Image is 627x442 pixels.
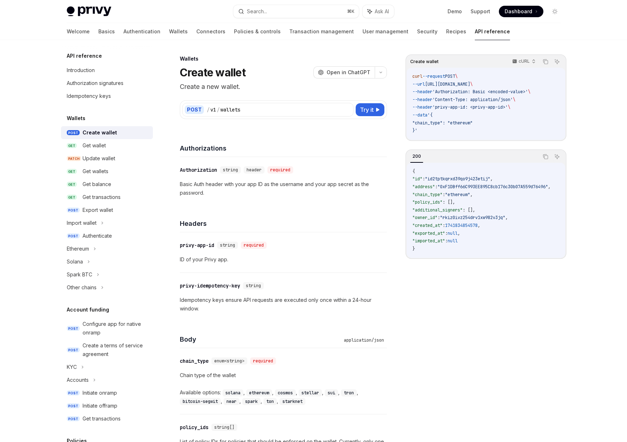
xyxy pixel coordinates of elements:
[224,398,239,405] code: near
[61,152,153,165] a: PATCHUpdate wallet
[412,112,427,118] span: --data
[83,389,117,397] div: Initiate onramp
[61,386,153,399] a: POSTInitiate onramp
[280,398,305,405] code: starknet
[375,8,389,15] span: Ask AI
[422,73,445,79] span: --request
[448,238,458,244] span: null
[223,167,238,173] span: string
[470,192,473,198] span: ,
[180,296,387,313] p: Idempotency keys ensure API requests are executed only once within a 24-hour window.
[250,357,276,365] div: required
[490,176,493,182] span: ,
[299,388,325,397] div: ,
[67,156,81,161] span: PATCH
[470,81,473,87] span: \
[67,390,80,396] span: POST
[217,106,220,113] div: /
[412,73,422,79] span: curl
[412,207,463,213] span: "additional_signers"
[61,318,153,339] a: POSTConfigure app for native onramp
[552,57,562,66] button: Ask AI
[67,416,80,422] span: POST
[362,5,394,18] button: Ask AI
[448,230,458,236] span: null
[180,55,387,62] div: Wallets
[67,114,85,123] h5: Wallets
[180,66,245,79] h1: Create wallet
[61,412,153,425] a: POSTGet transactions
[412,238,445,244] span: "imported_at"
[478,223,480,228] span: ,
[356,103,384,116] button: Try it
[499,6,543,17] a: Dashboard
[325,388,341,397] div: ,
[425,81,470,87] span: [URL][DOMAIN_NAME]
[180,82,387,92] p: Create a new wallet.
[412,215,438,220] span: "owner_id"
[552,152,562,161] button: Ask AI
[247,167,262,173] span: header
[83,167,108,176] div: Get wallets
[412,184,435,190] span: "address"
[242,398,261,405] code: spark
[220,242,235,248] span: string
[263,397,280,405] div: ,
[61,191,153,204] a: GETGet transactions
[438,184,548,190] span: "0xF1DBff66C993EE895C8cb176c30b07A559d76496"
[83,128,117,137] div: Create wallet
[422,176,425,182] span: :
[513,97,515,103] span: \
[327,69,370,76] span: Open in ChatGPT
[67,244,89,253] div: Ethereum
[541,152,550,161] button: Copy the contents from the code block
[61,64,153,77] a: Introduction
[267,166,293,174] div: required
[180,282,240,289] div: privy-idempotency-key
[67,283,97,292] div: Other chains
[347,9,355,14] span: ⌘ K
[180,397,224,405] div: ,
[67,169,77,174] span: GET
[505,215,508,220] span: ,
[508,56,539,68] button: cURL
[448,8,462,15] a: Demo
[412,223,443,228] span: "created_at"
[443,192,445,198] span: :
[207,106,210,113] div: /
[432,104,508,110] span: 'privy-app-id: <privy-app-id>'
[438,215,440,220] span: :
[214,424,234,430] span: string[]
[446,23,466,40] a: Recipes
[325,389,338,396] code: sui
[458,230,460,236] span: ,
[341,337,387,344] div: application/json
[528,89,530,95] span: \
[83,341,149,358] div: Create a terms of service agreement
[61,165,153,178] a: GETGet wallets
[214,358,244,364] span: enum<string>
[289,23,354,40] a: Transaction management
[233,5,359,18] button: Search...⌘K
[242,397,263,405] div: ,
[185,105,204,114] div: POST
[83,414,121,423] div: Get transactions
[83,154,115,163] div: Update wallet
[61,229,153,242] a: POSTAuthenticate
[412,97,432,103] span: --header
[180,334,341,344] h4: Body
[445,238,448,244] span: :
[67,270,92,279] div: Spark BTC
[445,192,470,198] span: "ethereum"
[246,283,261,289] span: string
[445,223,478,228] span: 1741834854578
[412,89,432,95] span: --header
[412,168,415,174] span: {
[412,120,473,126] span: "chain_type": "ethereum"
[210,106,216,113] div: v1
[67,305,109,314] h5: Account funding
[61,139,153,152] a: GETGet wallet
[67,208,80,213] span: POST
[412,199,443,205] span: "policy_ids"
[445,230,448,236] span: :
